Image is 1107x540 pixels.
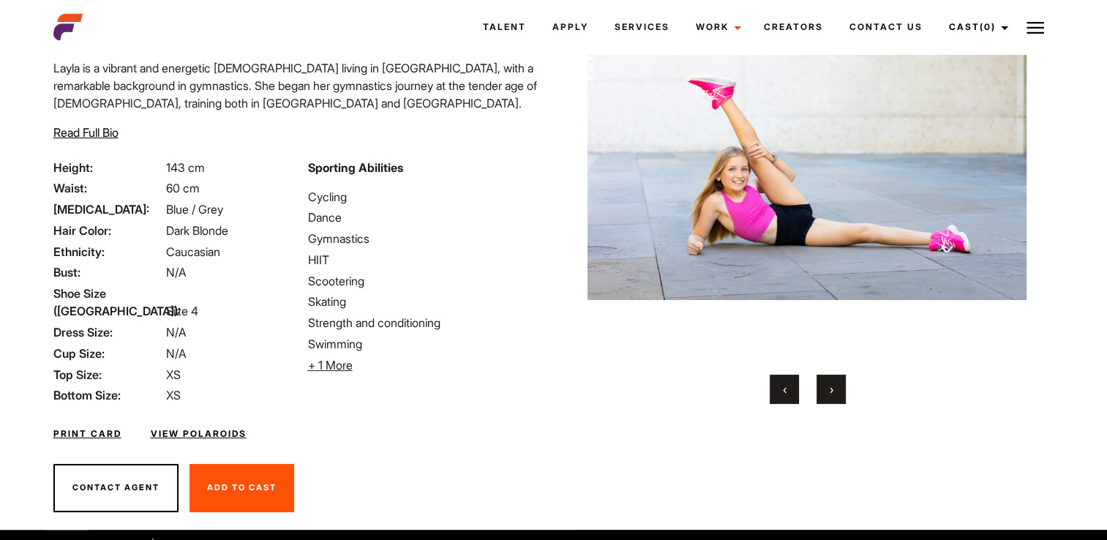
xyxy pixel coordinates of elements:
span: 143 cm [166,160,205,175]
span: Cup Size: [53,345,163,362]
a: Services [601,7,682,47]
span: Dark Blonde [166,223,228,238]
a: Print Card [53,427,121,440]
span: Top Size: [53,366,163,383]
button: Add To Cast [189,464,294,512]
span: Waist: [53,179,163,197]
a: Cast(0) [935,7,1017,47]
li: Gymnastics [308,230,545,247]
span: XS [166,388,181,402]
span: Ethnicity: [53,243,163,260]
span: Next [830,382,833,397]
span: XS [166,367,181,382]
span: Bottom Size: [53,386,163,404]
button: Contact Agent [53,464,179,512]
li: Swimming [308,335,545,353]
span: Hair Color: [53,222,163,239]
span: Size 4 [166,304,198,318]
span: N/A [166,325,187,340]
span: N/A [166,265,187,280]
li: HIIT [308,251,545,269]
span: 60 cm [166,181,200,195]
span: Bust: [53,263,163,281]
span: + 1 More [308,358,353,372]
span: N/A [166,346,187,361]
p: Layla is a vibrant and energetic [DEMOGRAPHIC_DATA] living in [GEOGRAPHIC_DATA], with a remarkabl... [53,59,545,182]
img: Burger icon [1027,19,1044,37]
span: Read Full Bio [53,125,119,140]
li: Cycling [308,188,545,206]
a: Apply [539,7,601,47]
a: Work [682,7,750,47]
a: Creators [750,7,836,47]
button: Read Full Bio [53,124,119,141]
img: cropped-aefm-brand-fav-22-square.png [53,12,83,42]
span: Caucasian [166,244,220,259]
span: Dress Size: [53,323,163,341]
li: Skating [308,293,545,310]
li: Scootering [308,272,545,290]
span: (0) [979,21,995,32]
a: Talent [469,7,539,47]
li: Dance [308,209,545,226]
li: Strength and conditioning [308,314,545,331]
span: Previous [783,382,787,397]
a: View Polaroids [151,427,247,440]
strong: Sporting Abilities [308,160,403,175]
span: Height: [53,159,163,176]
span: [MEDICAL_DATA]: [53,200,163,218]
span: Add To Cast [207,482,277,492]
span: Shoe Size ([GEOGRAPHIC_DATA]): [53,285,163,320]
a: Contact Us [836,7,935,47]
span: Blue / Grey [166,202,223,217]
